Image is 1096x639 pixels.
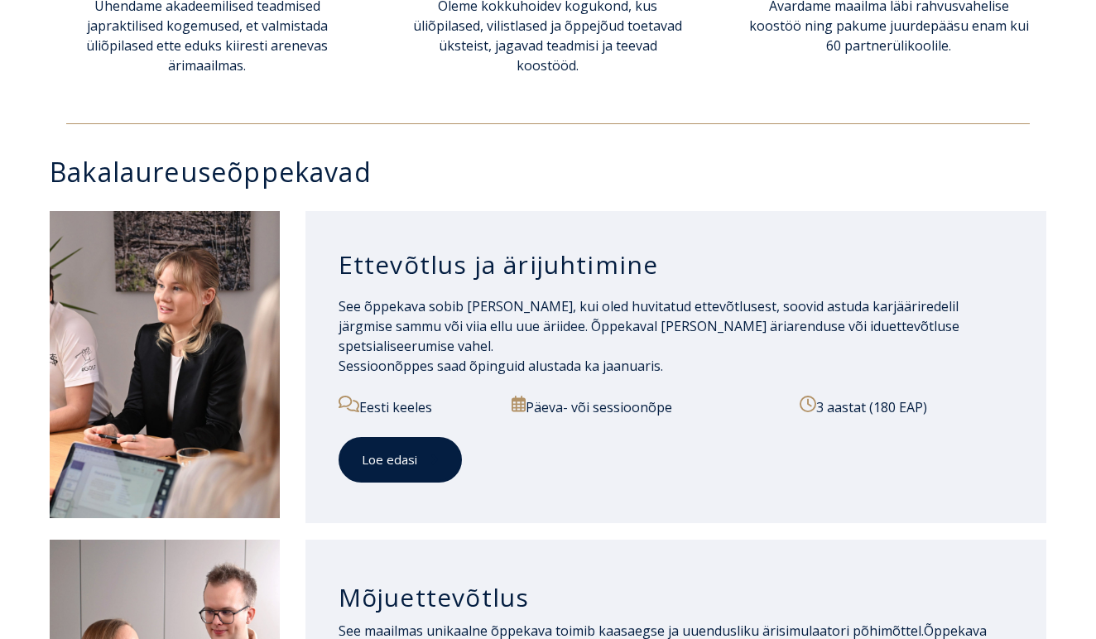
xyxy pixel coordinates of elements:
[50,157,1063,186] h3: Bakalaureuseõppekavad
[339,249,1013,281] h3: Ettevõtlus ja ärijuhtimine
[800,396,1013,417] p: 3 aastat (180 EAP)
[339,396,494,417] p: Eesti keeles
[86,17,328,74] span: praktilised kogemused, et valmistada üliõpilased ette eduks kiiresti arenevas ärimaailmas.
[339,582,1013,613] h3: Mõjuettevõtlus
[339,437,462,483] a: Loe edasi
[339,297,959,375] span: See õppekava sobib [PERSON_NAME], kui oled huvitatud ettevõtlusest, soovid astuda karjääriredelil...
[512,396,783,417] p: Päeva- või sessioonõpe
[50,211,280,517] img: Ettevõtlus ja ärijuhtimine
